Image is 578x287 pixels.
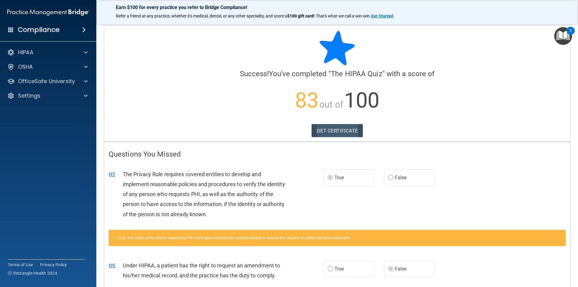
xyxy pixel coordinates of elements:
a: Privacy Policy [40,262,67,268]
span: 02 [109,171,115,178]
a: Get Started [371,14,394,18]
span: Ⓒ Rectangle Health 2024 [8,270,57,276]
a: HIPAA [7,49,88,56]
p: HIPAA [18,49,33,56]
a: GET CERTIFICATE [312,124,363,137]
a: OSHA [7,63,88,70]
p: Earn $100 for every practice you refer to Bridge Compliance! [116,5,558,10]
span: Success! [240,70,269,78]
p: OSHA [18,63,33,70]
input: False [388,176,393,180]
button: Open Resource Center, 2 new notifications [554,27,572,45]
span: 83 [295,88,319,113]
strong: Get Started [371,14,393,18]
span: out of [319,99,343,110]
img: blue-star-rounded.9d042014.png [319,30,355,66]
span: False [395,266,407,272]
strong: $100 gift card [287,14,314,18]
h4: You've completed " " with a score of [109,70,566,78]
span: 05 [109,262,115,270]
input: False [388,267,393,271]
div: 2 [570,31,572,39]
p: OfficeSafe University [18,78,75,85]
h4: Compliance [18,26,60,34]
p: Settings [18,92,40,99]
a: Settings [7,92,88,99]
span: False [395,175,407,180]
img: PMB logo [7,6,89,18]
input: True [328,176,333,180]
span: Under HIPAA, a patient has the right to request an amendment to his/her medical record, and the p... [123,262,280,279]
span: True [334,266,344,272]
span: True. You must verify who is requesting PHI and implement policies and procedures to ensure the r... [117,236,351,240]
span: Refer a friend at any practice, whether it's medical, dental, or any other speciality, and score a [116,14,287,18]
span: 100 [344,88,379,113]
span: The Privacy Rule requires covered entities to develop and implement reasonable policies and proce... [123,171,285,217]
span: ! That's what we call a win-win. [314,14,371,18]
a: OfficeSafe University [7,78,88,85]
input: True [328,267,333,271]
a: Terms of Use [8,262,33,268]
span: The HIPAA Quiz [331,70,382,78]
h4: Questions You Missed [109,150,566,158]
span: True [334,175,344,180]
